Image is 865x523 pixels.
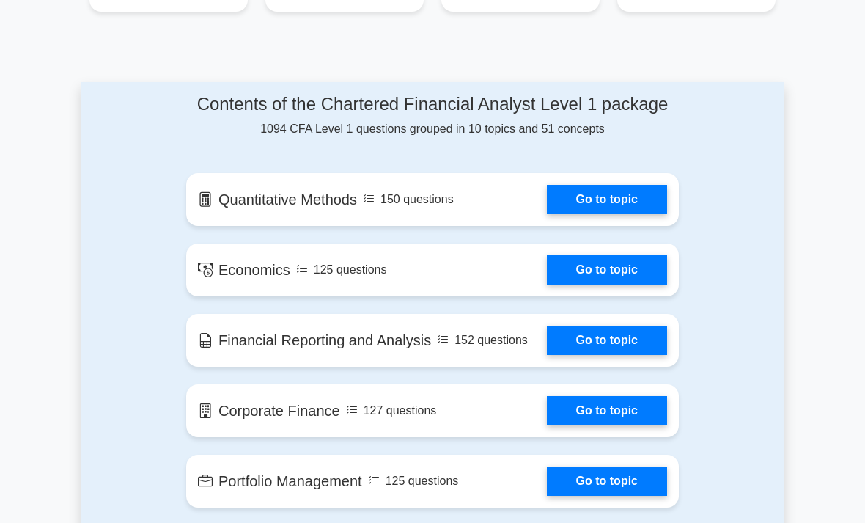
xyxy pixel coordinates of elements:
a: Go to topic [547,185,667,214]
a: Go to topic [547,326,667,355]
a: Go to topic [547,396,667,425]
div: 1094 CFA Level 1 questions grouped in 10 topics and 51 concepts [186,94,679,139]
a: Go to topic [547,467,667,496]
h4: Contents of the Chartered Financial Analyst Level 1 package [186,94,679,115]
a: Go to topic [547,255,667,285]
